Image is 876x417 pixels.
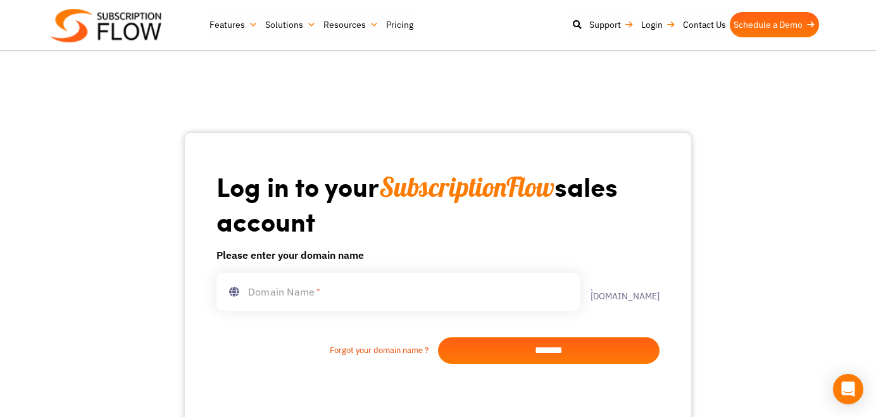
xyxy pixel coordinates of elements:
[833,374,863,404] div: Open Intercom Messenger
[51,9,161,42] img: Subscriptionflow
[261,12,320,37] a: Solutions
[216,344,438,357] a: Forgot your domain name ?
[580,283,660,301] label: .[DOMAIN_NAME]
[679,12,730,37] a: Contact Us
[637,12,679,37] a: Login
[730,12,819,37] a: Schedule a Demo
[216,170,660,237] h1: Log in to your sales account
[382,12,417,37] a: Pricing
[585,12,637,37] a: Support
[320,12,382,37] a: Resources
[216,247,660,263] h6: Please enter your domain name
[206,12,261,37] a: Features
[379,170,554,204] span: SubscriptionFlow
